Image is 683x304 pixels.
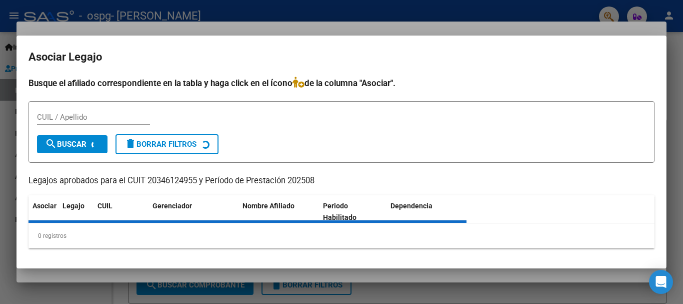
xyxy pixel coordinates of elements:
datatable-header-cell: Periodo Habilitado [319,195,386,228]
h4: Busque el afiliado correspondiente en la tabla y haga click en el ícono de la columna "Asociar". [28,77,654,90]
p: Legajos aprobados para el CUIT 20346124955 y Período de Prestación 202508 [28,175,654,187]
h2: Asociar Legajo [28,48,654,67]
span: Dependencia [390,202,432,210]
datatable-header-cell: Legajo [58,195,93,228]
datatable-header-cell: Nombre Afiliado [238,195,319,228]
span: Borrar Filtros [124,140,196,149]
datatable-header-cell: Dependencia [386,195,467,228]
span: Nombre Afiliado [242,202,294,210]
span: Buscar [45,140,86,149]
datatable-header-cell: Gerenciador [148,195,238,228]
span: CUIL [97,202,112,210]
span: Legajo [62,202,84,210]
div: 0 registros [28,223,654,248]
span: Asociar [32,202,56,210]
div: Open Intercom Messenger [649,270,673,294]
button: Borrar Filtros [115,134,218,154]
mat-icon: search [45,138,57,150]
span: Gerenciador [152,202,192,210]
datatable-header-cell: CUIL [93,195,148,228]
mat-icon: delete [124,138,136,150]
button: Buscar [37,135,107,153]
datatable-header-cell: Asociar [28,195,58,228]
span: Periodo Habilitado [323,202,356,221]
